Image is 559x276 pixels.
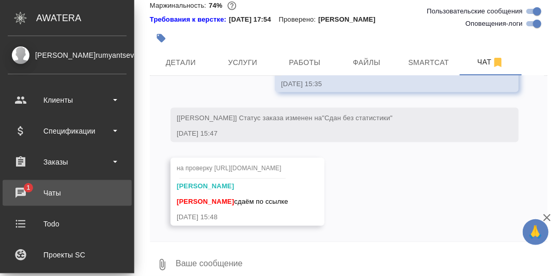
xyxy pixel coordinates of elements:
svg: Отписаться [492,56,504,69]
a: Требования к верстке: [150,14,229,25]
span: Оповещения-логи [465,19,523,29]
span: Чат [466,56,516,69]
p: Проверено: [279,14,319,25]
p: Маржинальность: [150,2,209,9]
div: Клиенты [8,92,127,108]
button: 🙏 [523,219,549,245]
span: [[PERSON_NAME]] Статус заказа изменен на [177,115,393,122]
p: 74% [209,2,225,9]
button: Добавить тэг [150,27,173,50]
span: Работы [280,56,330,69]
p: [DATE] 17:54 [229,14,279,25]
a: Todo [3,211,132,237]
span: на проверку [URL][DOMAIN_NAME] [177,165,282,172]
div: AWATERA [36,8,134,28]
span: Детали [156,56,206,69]
span: сдаём по ссылке [177,198,288,206]
span: Файлы [342,56,392,69]
div: Нажми, чтобы открыть папку с инструкцией [150,14,229,25]
div: [DATE] 15:47 [177,129,483,139]
span: Smartcat [404,56,454,69]
div: Проекты SC [8,247,127,263]
a: Проекты SC [3,242,132,268]
div: Todo [8,216,127,232]
span: Пользовательские сообщения [427,6,523,17]
span: [PERSON_NAME] [177,198,234,206]
div: Спецификации [8,123,127,139]
span: 1 [20,183,36,193]
span: 🙏 [527,221,545,243]
p: [PERSON_NAME] [318,14,383,25]
span: "Сдан без статистики" [322,115,393,122]
div: Заказы [8,154,127,170]
a: 1Чаты [3,180,132,206]
div: [PERSON_NAME]rumyantseva [8,50,127,61]
div: [DATE] 15:35 [281,79,483,89]
div: [DATE] 15:48 [177,213,288,223]
div: Чаты [8,185,127,201]
span: Услуги [218,56,268,69]
div: [PERSON_NAME] [177,182,288,192]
